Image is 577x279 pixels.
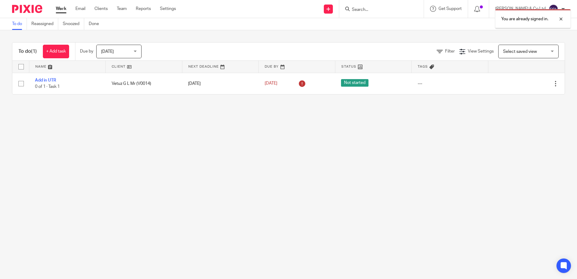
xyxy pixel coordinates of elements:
p: Due by [80,48,93,54]
span: Tags [418,65,428,68]
a: + Add task [43,45,69,58]
td: [DATE] [182,73,259,94]
a: Reports [136,6,151,12]
span: Filter [445,49,455,53]
span: [DATE] [265,82,277,86]
td: Vetuz G L Mr (V0014) [106,73,182,94]
h1: To do [18,48,37,55]
a: Email [75,6,85,12]
div: --- [418,81,482,87]
img: Pixie [12,5,42,13]
a: Snoozed [63,18,84,30]
a: Done [89,18,104,30]
a: Clients [94,6,108,12]
span: 0 of 1 · Task 1 [35,85,60,89]
a: Settings [160,6,176,12]
a: Add in UTR [35,78,56,82]
span: View Settings [468,49,494,53]
a: Reassigned [31,18,58,30]
a: To do [12,18,27,30]
span: Not started [341,79,368,87]
span: Select saved view [503,50,537,54]
a: Work [56,6,66,12]
a: Team [117,6,127,12]
p: You are already signed in. [501,16,548,22]
img: svg%3E [549,4,558,14]
span: [DATE] [101,50,114,54]
span: (1) [31,49,37,54]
